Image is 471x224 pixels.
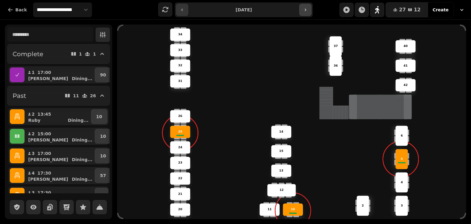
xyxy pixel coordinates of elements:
button: Past1126 [7,86,110,106]
p: 32 [178,64,182,68]
button: 2712 [386,2,428,17]
button: 90 [95,68,111,82]
button: 117:00[PERSON_NAME]Dining... [26,68,94,82]
p: 5 [100,192,103,198]
p: Dining ... [72,137,92,143]
p: 2 [31,131,35,137]
p: 25 [178,130,182,134]
p: 1 [31,69,35,75]
p: 37 [334,44,338,48]
p: 57 [100,172,106,179]
p: 11 [268,207,272,212]
p: 13:45 [37,111,51,117]
p: 6 [401,133,403,138]
button: 317:00[PERSON_NAME]Dining... [26,149,94,163]
p: 4 [401,180,403,184]
p: [PERSON_NAME] [28,156,68,163]
p: 26 [178,114,182,118]
span: 12 [414,7,420,12]
p: 5 [401,157,403,161]
button: 215:00[PERSON_NAME]Dining... [26,129,94,144]
p: 12 [280,188,284,192]
span: 27 [399,7,406,12]
p: 40 [404,44,408,48]
p: 15 [279,149,283,153]
button: 10 [91,109,107,124]
button: 213:45RubyDining... [26,109,90,124]
button: 10 [95,149,111,163]
p: Dining ... [68,117,88,123]
p: 15:00 [37,131,51,137]
button: 5 [95,188,108,203]
p: 3 [31,190,35,196]
p: 22 [178,176,182,181]
p: 11 [73,94,79,98]
p: 33 [178,48,182,52]
p: Dining ... [72,75,92,82]
p: 34 [178,33,182,37]
p: 90 [100,72,106,78]
p: Dining ... [72,176,92,182]
p: 42 [404,83,408,87]
button: 317:30 [26,188,94,203]
p: 17:30 [37,190,51,196]
p: Ruby [28,117,40,123]
p: 36 [334,64,338,68]
button: 10 [95,129,111,144]
button: Create [428,2,454,17]
span: Create [433,8,449,12]
button: Back [2,2,32,17]
p: 13 [279,168,283,173]
p: 1 [79,52,82,56]
span: Back [15,8,27,12]
button: 57 [95,168,111,183]
p: 10 [100,133,106,139]
p: Dining ... [72,156,92,163]
p: 2 [31,111,35,117]
p: [PERSON_NAME] [28,176,68,182]
p: 1 [93,52,96,56]
p: 10 [96,114,102,120]
p: 21 [178,192,182,196]
p: 23 [178,161,182,165]
p: 17:00 [37,69,51,75]
p: 31 [178,79,182,83]
p: 20 [178,207,182,212]
p: 4 [31,170,35,176]
p: [PERSON_NAME] [28,75,68,82]
p: 10 [291,207,295,212]
h2: Past [13,91,26,100]
p: 2 [362,203,364,208]
p: 26 [90,94,96,98]
p: [PERSON_NAME] [28,137,68,143]
p: 41 [404,64,408,68]
p: 10 [100,153,106,159]
button: 417:30[PERSON_NAME]Dining... [26,168,94,183]
p: 14 [279,130,283,134]
button: Complete11 [7,44,110,64]
p: 24 [178,145,182,149]
p: 17:30 [37,170,51,176]
p: 3 [401,203,403,208]
h2: Complete [13,50,43,58]
p: 17:00 [37,150,51,156]
p: 3 [31,150,35,156]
